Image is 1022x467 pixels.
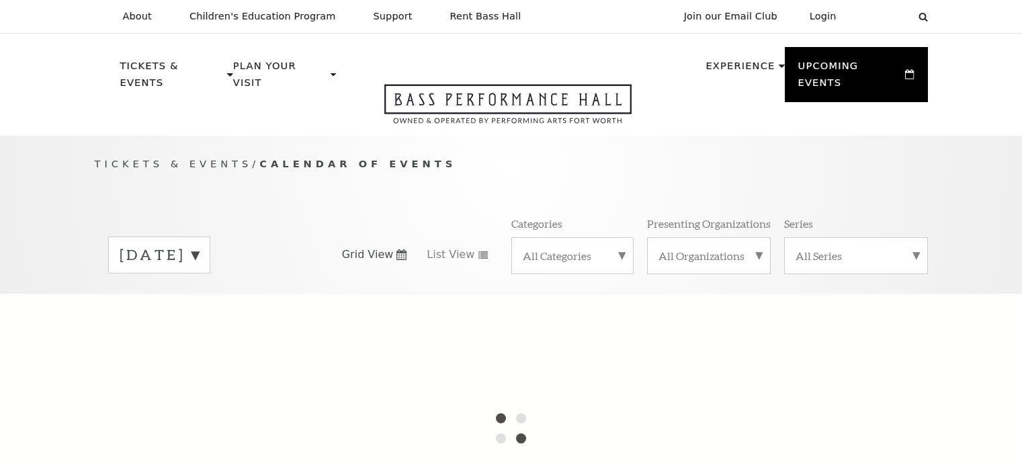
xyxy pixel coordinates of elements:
select: Select: [858,10,906,23]
label: All Series [796,249,917,263]
p: Support [374,11,413,22]
p: Experience [706,58,775,82]
p: Series [784,216,813,230]
span: Tickets & Events [95,158,253,169]
label: All Organizations [658,249,759,263]
p: Presenting Organizations [647,216,771,230]
p: Categories [511,216,562,230]
p: Tickets & Events [120,58,224,99]
span: Grid View [342,247,394,262]
label: [DATE] [120,245,199,265]
p: Children's Education Program [189,11,336,22]
p: Rent Bass Hall [450,11,521,22]
p: About [123,11,152,22]
p: / [95,156,928,173]
p: Plan Your Visit [233,58,327,99]
p: Upcoming Events [798,58,902,99]
label: All Categories [523,249,622,263]
span: Calendar of Events [259,158,456,169]
span: List View [427,247,474,262]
